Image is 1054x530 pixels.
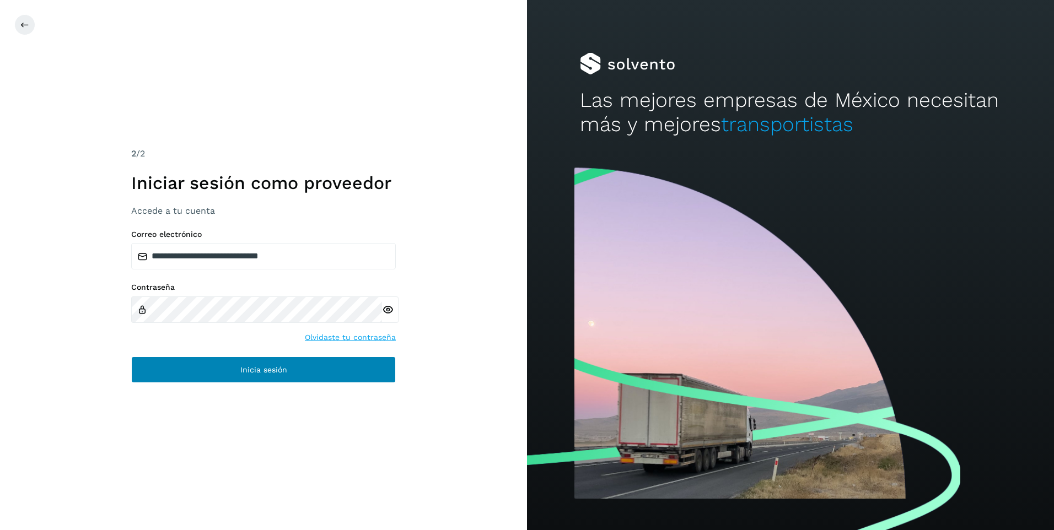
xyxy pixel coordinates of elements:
[131,283,396,292] label: Contraseña
[131,205,396,216] h3: Accede a tu cuenta
[131,230,396,239] label: Correo electrónico
[721,112,853,136] span: transportistas
[131,148,136,159] span: 2
[131,356,396,383] button: Inicia sesión
[580,88,1002,137] h2: Las mejores empresas de México necesitan más y mejores
[305,332,396,343] a: Olvidaste tu contraseña
[240,366,287,374] span: Inicia sesión
[131,172,396,193] h1: Iniciar sesión como proveedor
[131,147,396,160] div: /2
